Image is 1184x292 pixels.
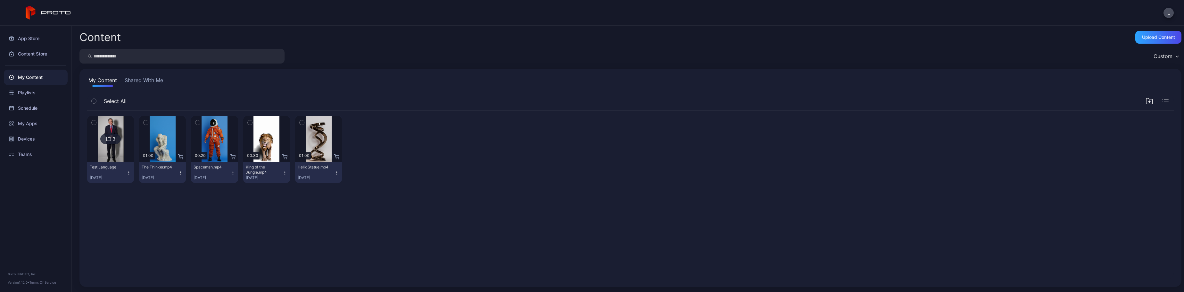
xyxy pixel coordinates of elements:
button: Test Language[DATE] [87,162,134,183]
div: Upload Content [1142,35,1175,40]
button: L [1163,8,1174,18]
div: [DATE] [142,175,178,180]
a: Schedule [4,100,68,116]
div: [DATE] [90,175,126,180]
button: Custom [1150,49,1181,64]
div: [DATE] [194,175,230,180]
a: My Content [4,70,68,85]
div: Content [79,32,121,43]
a: Playlists [4,85,68,100]
div: [DATE] [246,175,282,180]
a: Teams [4,147,68,162]
a: Content Store [4,46,68,62]
button: Helix Statue.mp4[DATE] [295,162,342,183]
a: Terms Of Service [29,280,56,284]
div: Custom [1154,53,1172,59]
a: My Apps [4,116,68,131]
div: 3 [112,136,115,142]
div: Test Language [90,165,125,170]
div: © 2025 PROTO, Inc. [8,271,64,277]
div: Spaceman.mp4 [194,165,229,170]
button: Spaceman.mp4[DATE] [191,162,238,183]
button: King of the Jungle.mp4[DATE] [243,162,290,183]
a: Devices [4,131,68,147]
span: Version 1.12.0 • [8,280,29,284]
div: Helix Statue.mp4 [298,165,333,170]
div: King of the Jungle.mp4 [246,165,281,175]
div: The Thinker.mp4 [142,165,177,170]
button: Shared With Me [123,76,164,87]
button: My Content [87,76,118,87]
button: The Thinker.mp4[DATE] [139,162,186,183]
button: Upload Content [1135,31,1181,44]
a: App Store [4,31,68,46]
div: [DATE] [298,175,334,180]
span: Select All [104,97,127,105]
